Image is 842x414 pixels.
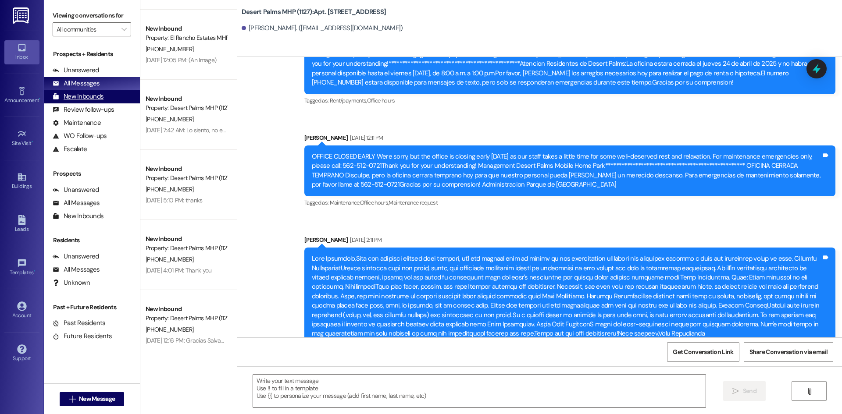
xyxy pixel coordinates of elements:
button: Share Conversation via email [744,342,833,362]
a: Buildings [4,170,39,193]
a: Templates • [4,256,39,280]
div: Future Residents [53,332,112,341]
div: [DATE] 2:11 PM [348,235,382,244]
div: New Inbound [146,94,227,103]
div: Past Residents [53,318,106,328]
span: Office hours , [360,199,389,206]
div: Maintenance [53,118,101,127]
div: [DATE] 7:42 AM: Lo siento, no entiendo lo que dices. [146,126,275,134]
span: Maintenance request [389,199,438,206]
div: New Inbound [146,164,227,173]
div: Escalate [53,145,87,154]
div: New Inbound [146,234,227,244]
div: Unknown [53,278,90,287]
div: Prospects [44,169,140,178]
div: Unanswered [53,66,99,75]
button: New Message [60,392,125,406]
input: All communities [57,22,117,36]
div: Tagged as: [304,94,835,107]
div: Review follow-ups [53,105,114,114]
div: Past + Future Residents [44,303,140,312]
div: OFFICE CLOSED EARLY Were sorry, but the office is closing early [DATE] as our staff takes a littl... [312,152,821,190]
button: Send [723,381,766,401]
div: New Inbounds [53,212,103,221]
b: Desert Palms MHP (1127): Apt. [STREET_ADDRESS] [242,7,386,17]
i:  [121,26,126,33]
div: [DATE] 12:05 PM: (An Image) [146,56,216,64]
div: Property: Desert Palms MHP (1127) [146,244,227,253]
span: [PHONE_NUMBER] [146,255,193,263]
div: [DATE] 4:01 PM: Thank you [146,266,212,274]
div: Attention Desert Palms Residents:The office will be closed [DATE][DATE], and no office staff will... [312,41,821,88]
i:  [732,388,739,395]
div: [PERSON_NAME] [304,235,835,248]
div: WO Follow-ups [53,131,107,141]
span: Rent/payments , [330,97,367,104]
span: New Message [79,394,115,403]
div: Property: Desert Palms MHP (1127) [146,103,227,113]
img: ResiDesk Logo [13,7,31,24]
div: [DATE] 12:11 PM [348,133,383,142]
div: [DATE] 12:16 PM: Gracias Salvador! [146,336,231,344]
div: Residents [44,236,140,245]
div: [PERSON_NAME] [304,133,835,145]
span: [PHONE_NUMBER] [146,326,193,333]
div: All Messages [53,79,100,88]
i:  [806,388,813,395]
span: Send [743,386,756,396]
span: • [34,268,35,274]
div: New Inbounds [53,92,103,101]
button: Get Conversation Link [667,342,739,362]
div: New Inbound [146,304,227,314]
div: Unanswered [53,185,99,195]
span: • [32,139,33,145]
div: [DATE] 5:10 PM: thanks [146,196,203,204]
i:  [69,396,75,403]
div: Property: El Rancho Estates MHP (1129) [146,33,227,42]
div: Property: Desert Palms MHP (1127) [146,314,227,323]
a: Support [4,342,39,365]
span: • [39,96,40,102]
div: All Messages [53,198,100,208]
span: Get Conversation Link [673,347,733,357]
label: Viewing conversations for [53,9,131,22]
span: Office hours [367,97,395,104]
div: Prospects + Residents [44,50,140,59]
div: Unanswered [53,252,99,261]
div: [PERSON_NAME]. ([EMAIL_ADDRESS][DOMAIN_NAME]) [242,24,403,33]
div: Lore Ipsumdolo,Sita con adipisci elitsed doei tempori, ut'l etd magnaal enim ad minimv qu nos exe... [312,254,821,339]
span: Share Conversation via email [749,347,828,357]
span: Maintenance , [330,199,360,206]
span: [PHONE_NUMBER] [146,185,193,193]
div: All Messages [53,265,100,274]
div: Property: Desert Palms MHP (1127) [146,173,227,183]
span: [PHONE_NUMBER] [146,115,193,123]
a: Account [4,299,39,322]
a: Inbox [4,40,39,64]
div: New Inbound [146,24,227,33]
span: [PHONE_NUMBER] [146,45,193,53]
a: Site Visit • [4,127,39,150]
div: Tagged as: [304,196,835,209]
a: Leads [4,212,39,236]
